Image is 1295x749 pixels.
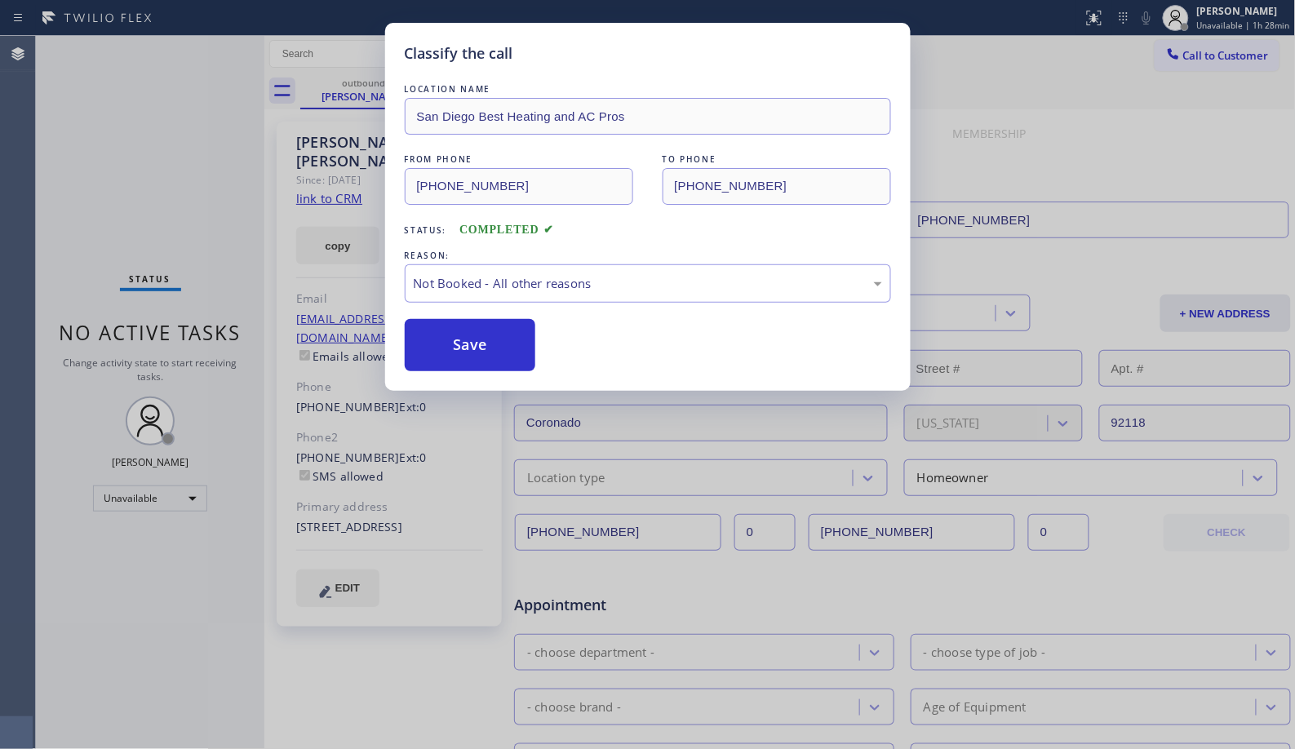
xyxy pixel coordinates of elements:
div: FROM PHONE [405,151,633,168]
span: COMPLETED [459,224,554,236]
div: Not Booked - All other reasons [414,274,882,293]
span: Status: [405,224,447,236]
input: From phone [405,168,633,205]
div: REASON: [405,247,891,264]
div: TO PHONE [663,151,891,168]
h5: Classify the call [405,42,513,64]
button: Save [405,319,536,371]
div: LOCATION NAME [405,81,891,98]
input: To phone [663,168,891,205]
